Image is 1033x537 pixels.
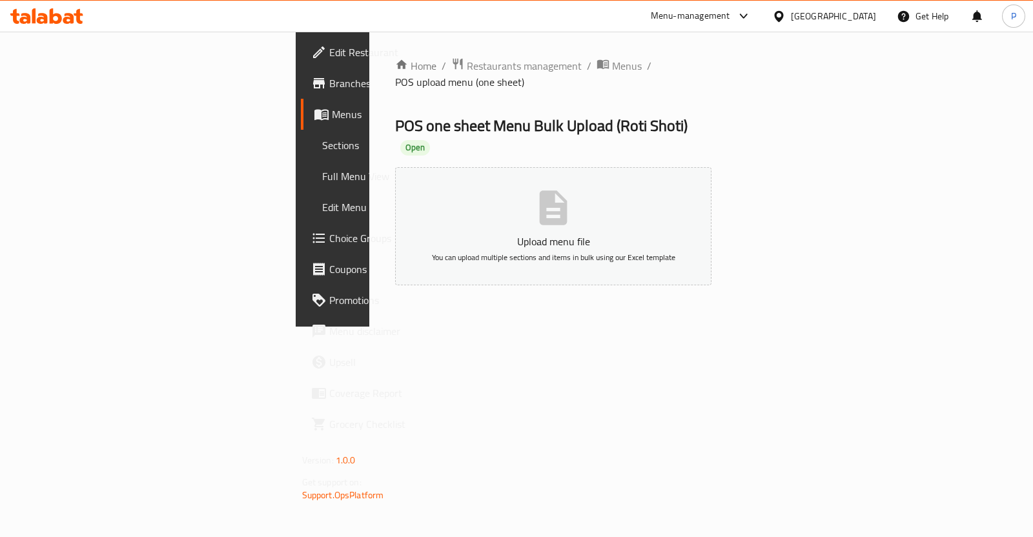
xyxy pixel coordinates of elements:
[329,385,458,401] span: Coverage Report
[651,8,730,24] div: Menu-management
[312,161,468,192] a: Full Menu View
[301,68,468,99] a: Branches
[432,250,675,265] span: You can upload multiple sections and items in bulk using our Excel template
[415,234,692,249] p: Upload menu file
[301,223,468,254] a: Choice Groups
[336,452,356,469] span: 1.0.0
[322,199,458,215] span: Edit Menu
[322,137,458,153] span: Sections
[301,254,468,285] a: Coupons
[329,230,458,246] span: Choice Groups
[597,57,642,74] a: Menus
[329,323,458,339] span: Menu disclaimer
[301,37,468,68] a: Edit Restaurant
[301,378,468,409] a: Coverage Report
[587,58,591,74] li: /
[329,416,458,432] span: Grocery Checklist
[312,130,468,161] a: Sections
[647,58,651,74] li: /
[301,316,468,347] a: Menu disclaimer
[301,285,468,316] a: Promotions
[301,409,468,440] a: Grocery Checklist
[395,111,688,140] span: POS one sheet Menu Bulk Upload ( Roti Shoti )
[302,474,362,491] span: Get support on:
[329,292,458,308] span: Promotions
[302,487,384,503] a: Support.OpsPlatform
[451,57,582,74] a: Restaurants management
[332,106,458,122] span: Menus
[322,168,458,184] span: Full Menu View
[329,261,458,277] span: Coupons
[612,58,642,74] span: Menus
[395,57,712,90] nav: breadcrumb
[329,354,458,370] span: Upsell
[395,167,712,285] button: Upload menu fileYou can upload multiple sections and items in bulk using our Excel template
[301,99,468,130] a: Menus
[312,192,468,223] a: Edit Menu
[329,45,458,60] span: Edit Restaurant
[329,76,458,91] span: Branches
[467,58,582,74] span: Restaurants management
[302,452,334,469] span: Version:
[1011,9,1016,23] span: P
[301,347,468,378] a: Upsell
[791,9,876,23] div: [GEOGRAPHIC_DATA]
